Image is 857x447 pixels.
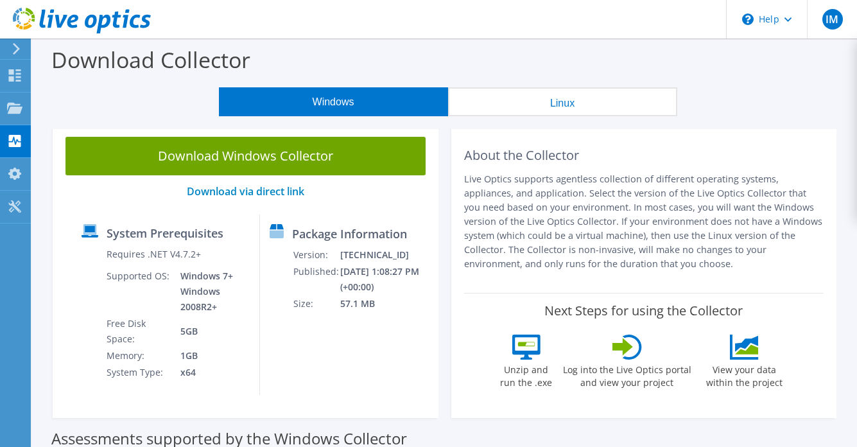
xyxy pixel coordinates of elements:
[171,347,249,364] td: 1GB
[171,268,249,315] td: Windows 7+ Windows 2008R2+
[448,87,677,116] button: Linux
[106,364,171,381] td: System Type:
[293,263,340,295] td: Published:
[292,227,407,240] label: Package Information
[187,184,304,198] a: Download via direct link
[51,45,250,74] label: Download Collector
[340,263,433,295] td: [DATE] 1:08:27 PM (+00:00)
[171,364,249,381] td: x64
[106,315,171,347] td: Free Disk Space:
[464,148,824,163] h2: About the Collector
[497,360,556,389] label: Unzip and run the .exe
[562,360,692,389] label: Log into the Live Optics portal and view your project
[742,13,754,25] svg: \n
[293,295,340,312] td: Size:
[698,360,791,389] label: View your data within the project
[464,172,824,271] p: Live Optics supports agentless collection of different operating systems, appliances, and applica...
[822,9,843,30] span: IM
[293,247,340,263] td: Version:
[106,347,171,364] td: Memory:
[107,248,201,261] label: Requires .NET V4.7.2+
[340,247,433,263] td: [TECHNICAL_ID]
[544,303,743,319] label: Next Steps for using the Collector
[51,432,407,445] label: Assessments supported by the Windows Collector
[219,87,448,116] button: Windows
[171,315,249,347] td: 5GB
[340,295,433,312] td: 57.1 MB
[106,268,171,315] td: Supported OS:
[65,137,426,175] a: Download Windows Collector
[107,227,223,240] label: System Prerequisites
